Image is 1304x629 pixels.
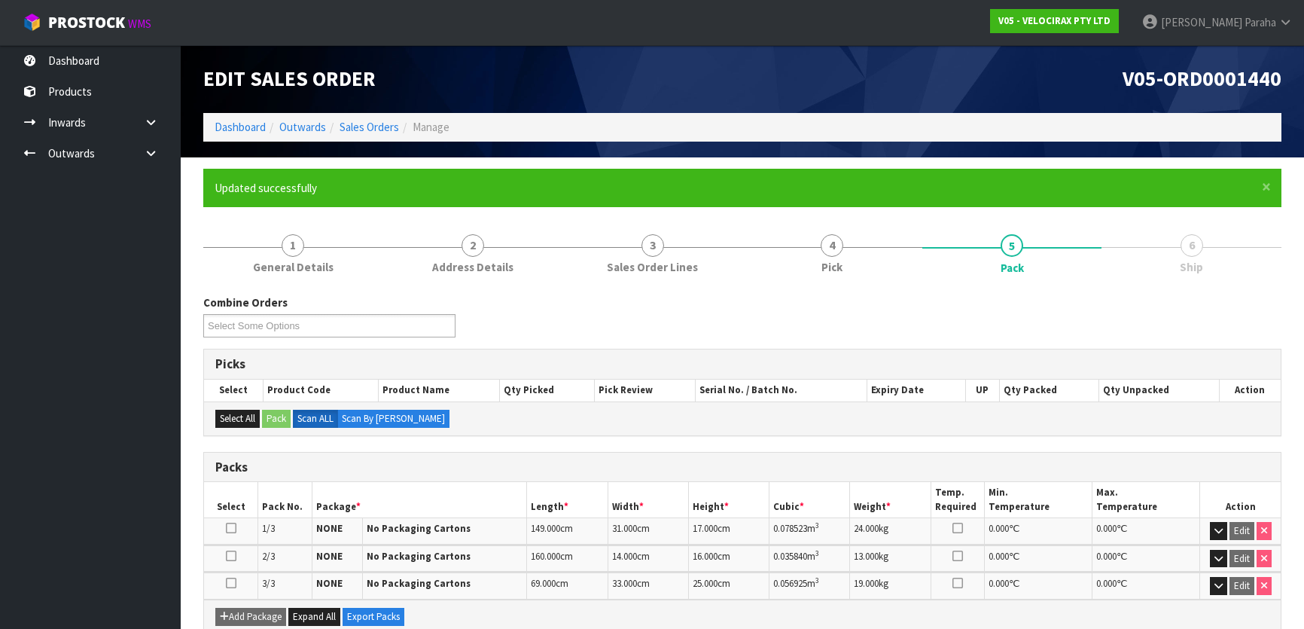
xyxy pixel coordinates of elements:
[367,550,471,563] strong: No Packaging Cartons
[1229,577,1254,595] button: Edit
[288,608,340,626] button: Expand All
[1180,259,1203,275] span: Ship
[262,522,275,535] span: 1/3
[263,380,378,401] th: Product Code
[688,573,769,599] td: cm
[432,259,513,275] span: Address Details
[854,550,879,563] span: 13.000
[1099,380,1220,401] th: Qty Unpacked
[1161,15,1242,29] span: [PERSON_NAME]
[343,608,404,626] button: Export Packs
[204,482,258,518] th: Select
[608,518,688,545] td: cm
[612,577,637,590] span: 33.000
[1229,522,1254,540] button: Edit
[854,577,879,590] span: 19.000
[340,120,399,134] a: Sales Orders
[293,410,338,428] label: Scan ALL
[693,577,718,590] span: 25.000
[312,482,527,518] th: Package
[1096,577,1117,590] span: 0.000
[413,120,449,134] span: Manage
[641,234,664,257] span: 3
[527,482,608,518] th: Length
[279,120,326,134] a: Outwards
[1001,260,1024,276] span: Pack
[128,17,151,31] small: WMS
[693,550,718,563] span: 16.000
[1092,545,1200,572] td: ℃
[612,522,637,535] span: 31.000
[367,577,471,590] strong: No Packaging Cartons
[203,66,376,92] span: Edit Sales Order
[696,380,867,401] th: Serial No. / Batch No.
[688,482,769,518] th: Height
[595,380,696,401] th: Pick Review
[850,545,931,572] td: kg
[1001,234,1023,257] span: 5
[531,577,556,590] span: 69.000
[1262,176,1271,197] span: ×
[203,295,288,310] label: Combine Orders
[985,573,1092,599] td: ℃
[48,13,125,32] span: ProStock
[769,482,850,518] th: Cubic
[367,522,471,535] strong: No Packaging Cartons
[527,518,608,545] td: cm
[867,380,965,401] th: Expiry Date
[262,410,291,428] button: Pack
[608,573,688,599] td: cm
[462,234,484,257] span: 2
[815,548,819,558] sup: 3
[815,521,819,530] sup: 3
[1092,573,1200,599] td: ℃
[612,550,637,563] span: 14.000
[688,518,769,545] td: cm
[215,357,1269,371] h3: Picks
[293,610,336,623] span: Expand All
[1200,482,1281,518] th: Action
[23,13,41,32] img: cube-alt.png
[999,380,1098,401] th: Qty Packed
[1092,518,1200,545] td: ℃
[316,577,343,590] strong: NONE
[1096,522,1117,535] span: 0.000
[990,9,1119,33] a: V05 - VELOCIRAX PTY LTD
[985,518,1092,545] td: ℃
[693,522,718,535] span: 17.000
[773,577,807,590] span: 0.056925
[821,234,843,257] span: 4
[989,577,1009,590] span: 0.000
[985,482,1092,518] th: Min. Temperature
[815,576,819,585] sup: 3
[769,573,850,599] td: m
[1096,550,1117,563] span: 0.000
[854,522,879,535] span: 24.000
[1219,380,1281,401] th: Action
[931,482,985,518] th: Temp. Required
[531,550,560,563] span: 160.000
[608,545,688,572] td: cm
[1229,550,1254,568] button: Edit
[316,550,343,563] strong: NONE
[1092,482,1200,518] th: Max. Temperature
[773,522,807,535] span: 0.078523
[262,550,275,563] span: 2/3
[821,259,842,275] span: Pick
[998,14,1111,27] strong: V05 - VELOCIRAX PTY LTD
[1181,234,1203,257] span: 6
[282,234,304,257] span: 1
[253,259,334,275] span: General Details
[850,573,931,599] td: kg
[215,608,286,626] button: Add Package
[769,545,850,572] td: m
[215,410,260,428] button: Select All
[965,380,999,401] th: UP
[688,545,769,572] td: cm
[1245,15,1276,29] span: Paraha
[204,380,263,401] th: Select
[215,460,1269,475] h3: Packs
[985,545,1092,572] td: ℃
[527,573,608,599] td: cm
[379,380,500,401] th: Product Name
